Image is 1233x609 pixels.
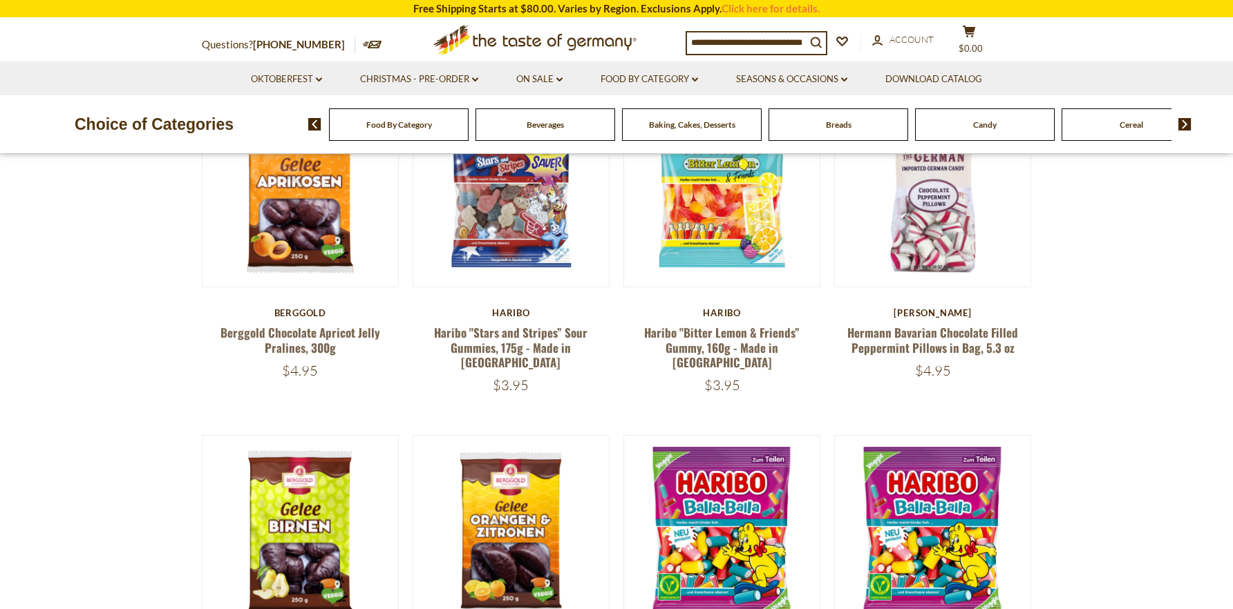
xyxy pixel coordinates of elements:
div: Haribo [413,307,610,318]
div: Berggold [202,307,399,318]
a: [PHONE_NUMBER] [253,38,345,50]
a: On Sale [516,72,563,87]
img: Hermann Bavarian Chocolate Filled Peppermint Pillows in Bag, 5.3 oz [835,91,1030,287]
a: Food By Category [601,72,698,87]
a: Oktoberfest [251,72,322,87]
a: Haribo "Stars and Stripes” Sour Gummies, 175g - Made in [GEOGRAPHIC_DATA] [434,324,587,371]
a: Breads [826,119,851,130]
span: $4.95 [282,362,318,379]
span: $4.95 [915,362,951,379]
span: $3.95 [493,376,529,394]
a: Download Catalog [885,72,982,87]
button: $0.00 [948,25,990,59]
img: Berggold Chocolate Apricot Jelly Pralines, 300g [203,91,398,287]
a: Candy [973,119,997,130]
img: Haribo "Stars and Stripes” Sour Gummies, 175g - Made in Germany [413,91,609,287]
img: previous arrow [308,118,321,130]
p: Questions? [202,36,355,54]
a: Cereal [1120,119,1143,130]
img: Haribo "Bitter Lemon & Friends” Gummy, 160g - Made in Germany [624,91,820,287]
div: [PERSON_NAME] [834,307,1031,318]
a: Hermann Bavarian Chocolate Filled Peppermint Pillows in Bag, 5.3 oz [847,324,1018,356]
span: $3.95 [704,376,740,394]
span: Account [890,34,934,45]
a: Seasons & Occasions [736,72,847,87]
div: Haribo [623,307,820,318]
a: Food By Category [366,119,432,130]
a: Click here for details. [722,2,820,14]
a: Baking, Cakes, Desserts [649,119,735,130]
img: next arrow [1178,118,1192,130]
a: Christmas - PRE-ORDER [360,72,478,87]
a: Berggold Chocolate Apricot Jelly Pralines, 300g [220,324,380,356]
a: Beverages [527,119,564,130]
span: $0.00 [959,43,983,54]
a: Haribo "Bitter Lemon & Friends” Gummy, 160g - Made in [GEOGRAPHIC_DATA] [644,324,800,371]
a: Account [872,32,934,48]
